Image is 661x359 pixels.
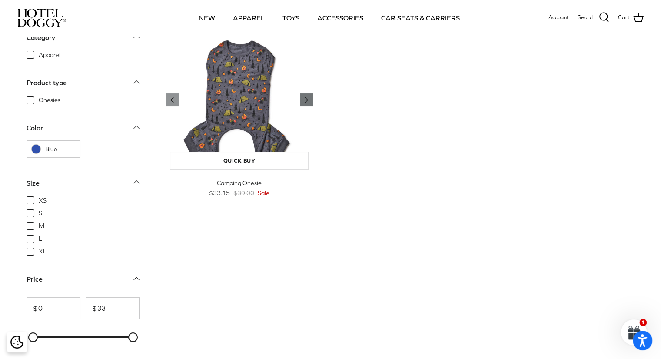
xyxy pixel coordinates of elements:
img: Cookie policy [10,336,23,349]
span: Onesies [39,96,60,105]
div: Camping Onesie [166,178,313,188]
span: Account [548,14,569,20]
input: From [27,297,80,319]
span: Blue [45,145,76,154]
span: $33.15 [209,188,230,198]
a: Previous [166,93,179,106]
span: Apparel [39,51,60,60]
span: XS [39,196,47,205]
div: Product type [27,77,67,89]
a: APPAREL [225,3,272,33]
div: Price [27,274,43,285]
a: Camping Onesie $33.15 $39.00 Sale [166,178,313,198]
span: $ [27,305,37,312]
span: XL [39,247,47,256]
img: hoteldoggycom [17,9,66,27]
div: Primary navigation [129,3,529,33]
a: NEW [191,3,223,33]
a: Category [27,30,140,50]
a: Product type [27,76,140,96]
div: Category [27,32,55,43]
a: TOYS [275,3,307,33]
span: 15% off [170,30,201,43]
a: Search [578,12,609,23]
span: Search [578,13,595,22]
span: $39.00 [233,188,254,198]
div: Color [27,123,43,134]
a: Account [548,13,569,22]
input: To [86,297,140,319]
a: Cart [618,12,644,23]
a: Previous [300,93,313,106]
span: S [39,209,42,218]
a: Color [27,121,140,141]
span: Cart [618,13,630,22]
a: Size [27,176,140,196]
a: ACCESSORIES [309,3,371,33]
a: Camping Onesie [166,26,313,174]
span: $ [86,305,96,312]
span: L [39,235,42,243]
div: Size [27,178,40,189]
div: Cookie policy [7,332,27,352]
a: CAR SEATS & CARRIERS [373,3,468,33]
button: Cookie policy [9,335,24,350]
span: Sale [258,188,269,198]
a: Price [27,273,140,292]
span: M [39,222,44,230]
a: Quick buy [170,152,309,170]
